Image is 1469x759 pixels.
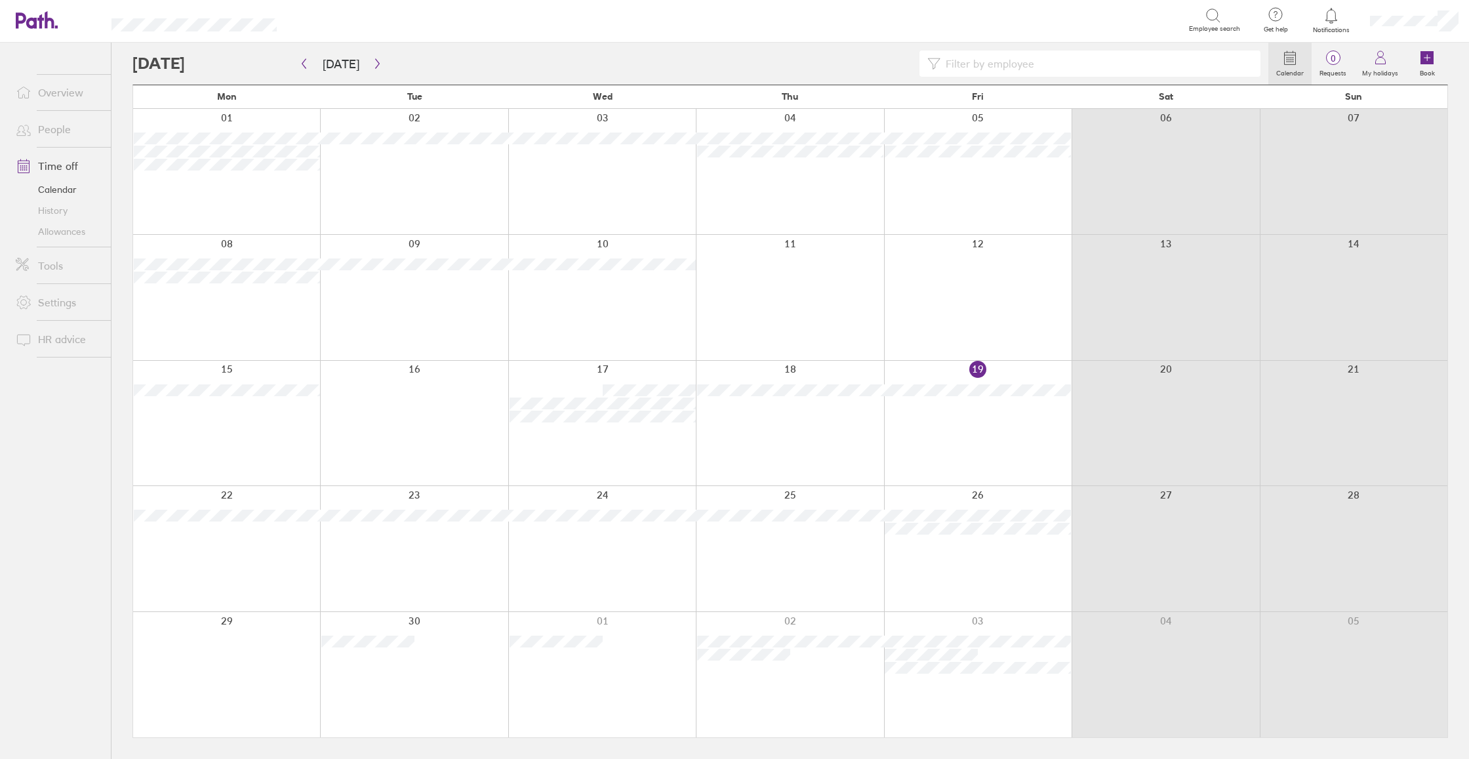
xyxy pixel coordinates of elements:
[312,53,370,75] button: [DATE]
[593,91,613,102] span: Wed
[940,51,1253,76] input: Filter by employee
[217,91,237,102] span: Mon
[1159,91,1173,102] span: Sat
[1312,43,1354,85] a: 0Requests
[1255,26,1297,33] span: Get help
[1312,66,1354,77] label: Requests
[5,200,111,221] a: History
[972,91,984,102] span: Fri
[1268,66,1312,77] label: Calendar
[1345,91,1362,102] span: Sun
[5,179,111,200] a: Calendar
[1354,66,1406,77] label: My holidays
[312,14,346,26] div: Search
[5,221,111,242] a: Allowances
[1268,43,1312,85] a: Calendar
[1406,43,1448,85] a: Book
[407,91,422,102] span: Tue
[5,153,111,179] a: Time off
[1310,26,1353,34] span: Notifications
[1412,66,1443,77] label: Book
[5,289,111,316] a: Settings
[5,253,111,279] a: Tools
[1310,7,1353,34] a: Notifications
[5,79,111,106] a: Overview
[1189,25,1240,33] span: Employee search
[782,91,798,102] span: Thu
[5,116,111,142] a: People
[1354,43,1406,85] a: My holidays
[5,326,111,352] a: HR advice
[1312,53,1354,64] span: 0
